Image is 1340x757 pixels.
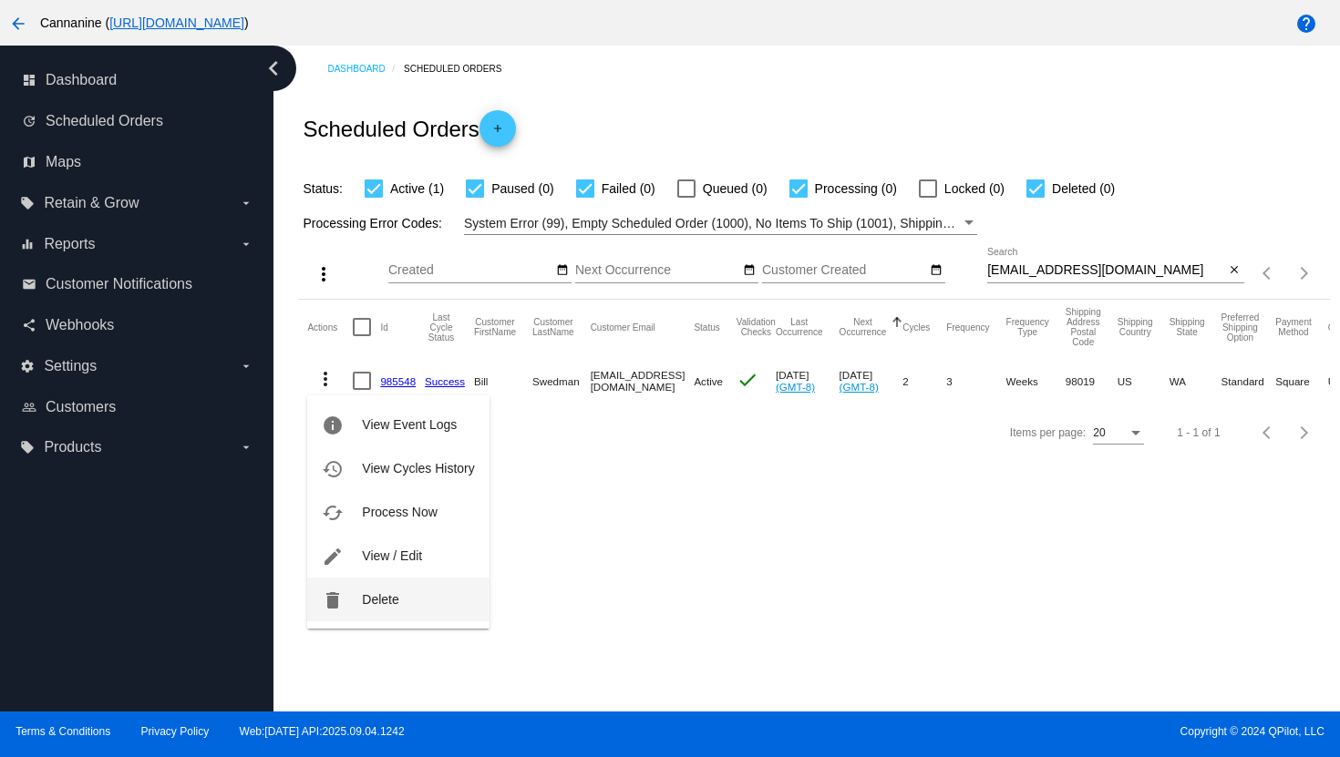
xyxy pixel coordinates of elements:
mat-icon: history [322,458,344,480]
span: Delete [362,592,398,607]
span: View Cycles History [362,461,474,476]
span: View Event Logs [362,417,457,432]
span: Process Now [362,505,437,519]
mat-icon: edit [322,546,344,568]
mat-icon: cached [322,502,344,524]
mat-icon: info [322,414,344,436]
span: View / Edit [362,548,422,563]
mat-icon: delete [322,589,344,611]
